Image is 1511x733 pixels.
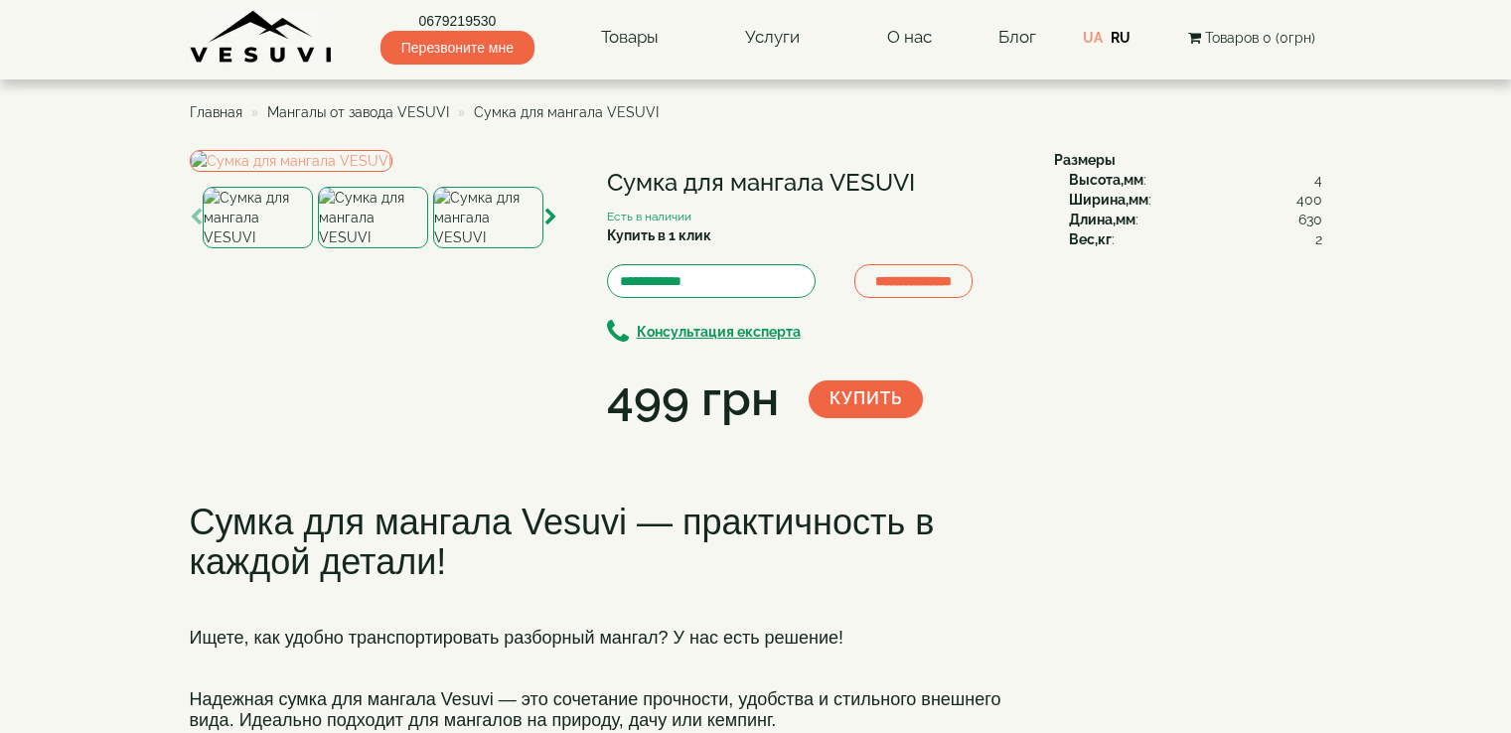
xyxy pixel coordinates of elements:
span: Надежная сумка для мангала Vesuvi — это сочетание прочности, удобства и стильного внешнего вида. ... [190,689,1001,730]
span: Ищете, как удобно транспортировать разборный мангал? У нас есть решение! [190,628,844,648]
a: RU [1111,30,1131,46]
div: : [1069,170,1322,190]
span: 4 [1314,170,1322,190]
img: Сумка для мангала VESUVI [318,187,428,248]
img: Завод VESUVI [190,10,334,65]
span: Сумка для мангала Vesuvi — практичность в каждой детали! [190,502,935,582]
b: Размеры [1054,152,1116,168]
a: О нас [867,15,952,61]
a: Блог [998,27,1036,47]
button: Купить [809,380,923,418]
a: Главная [190,104,242,120]
div: 499 грн [607,366,779,433]
small: Есть в наличии [607,210,691,223]
div: : [1069,229,1322,249]
span: Перезвоните мне [380,31,534,65]
h1: Сумка для мангала VESUVI [607,170,1024,196]
span: 630 [1298,210,1322,229]
img: Сумка для мангала VESUVI [190,150,392,172]
a: 0679219530 [380,11,534,31]
img: Сумка для мангала VESUVI [433,187,543,248]
span: 400 [1296,190,1322,210]
a: Услуги [725,15,820,61]
span: Сумка для мангала VESUVI [474,104,659,120]
b: Вес,кг [1069,231,1112,247]
span: 2 [1315,229,1322,249]
a: UA [1083,30,1103,46]
span: Товаров 0 (0грн) [1205,30,1315,46]
b: Консультация експерта [637,324,801,340]
div: : [1069,190,1322,210]
a: Товары [581,15,679,61]
b: Ширина,мм [1069,192,1148,208]
label: Купить в 1 клик [607,225,711,245]
a: Мангалы от завода VESUVI [267,104,449,120]
b: Высота,мм [1069,172,1143,188]
div: : [1069,210,1322,229]
img: Сумка для мангала VESUVI [203,187,313,248]
b: Длина,мм [1069,212,1135,227]
button: Товаров 0 (0грн) [1182,27,1321,49]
